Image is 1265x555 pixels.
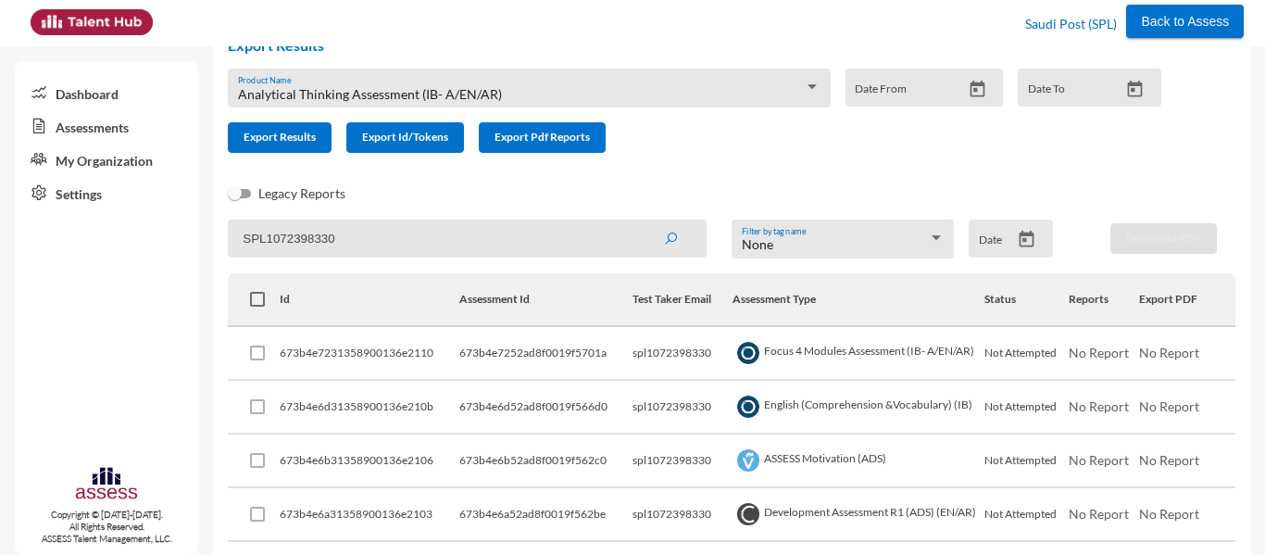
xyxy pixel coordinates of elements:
button: Export Id/Tokens [346,122,464,153]
td: English (Comprehension &Vocabulary) (IB) [733,381,984,435]
span: No Report [1139,506,1199,522]
td: 673b4e7252ad8f0019f5701a [459,327,632,381]
th: Status [984,273,1069,327]
td: 673b4e6a31358900136e2103 [280,488,459,542]
button: Download PDF [1110,223,1217,254]
a: My Organization [15,143,198,176]
span: No Report [1139,345,1199,360]
span: No Report [1069,345,1129,360]
span: Export Pdf Reports [495,130,590,144]
td: Development Assessment R1 (ADS) (EN/AR) [733,488,984,542]
button: Open calendar [961,80,994,99]
a: Settings [15,176,198,209]
input: Search by name, token, assessment type, etc. [228,220,707,258]
td: Not Attempted [984,488,1069,542]
th: Id [280,273,459,327]
span: Legacy Reports [258,183,345,205]
td: 673b4e6b52ad8f0019f562c0 [459,435,632,488]
a: Dashboard [15,76,198,109]
a: Back to Assess [1126,9,1244,30]
td: spl1072398330 [632,381,733,435]
span: No Report [1139,452,1199,468]
button: Open calendar [1119,80,1151,99]
span: No Report [1069,452,1129,468]
td: 673b4e6d31358900136e210b [280,381,459,435]
th: Assessment Id [459,273,632,327]
button: Export Pdf Reports [479,122,606,153]
p: Saudi Post (SPL) [1025,9,1117,39]
th: Reports [1069,273,1139,327]
td: spl1072398330 [632,327,733,381]
span: Analytical Thinking Assessment (IB- A/EN/AR) [238,86,502,102]
th: Export PDF [1139,273,1235,327]
span: No Report [1069,506,1129,522]
td: spl1072398330 [632,488,733,542]
button: Back to Assess [1126,5,1244,38]
td: 673b4e7231358900136e2110 [280,327,459,381]
span: Download PDF [1126,231,1201,245]
span: Export Results [244,130,316,144]
p: Copyright © [DATE]-[DATE]. All Rights Reserved. ASSESS Talent Management, LLC. [15,509,198,545]
th: Assessment Type [733,273,984,327]
span: No Report [1139,398,1199,414]
td: 673b4e6a52ad8f0019f562be [459,488,632,542]
td: 673b4e6b31358900136e2106 [280,435,459,488]
th: Test Taker Email [632,273,733,327]
a: Assessments [15,109,198,143]
span: No Report [1069,398,1129,414]
td: Not Attempted [984,327,1069,381]
span: Back to Assess [1141,14,1229,29]
td: Not Attempted [984,381,1069,435]
img: assesscompany-logo.png [74,465,138,505]
button: Open calendar [1010,230,1043,249]
td: spl1072398330 [632,435,733,488]
td: Focus 4 Modules Assessment (IB- A/EN/AR) [733,327,984,381]
span: None [742,236,773,252]
span: Export Id/Tokens [362,130,448,144]
td: Not Attempted [984,435,1069,488]
td: ASSESS Motivation (ADS) [733,435,984,488]
button: Export Results [228,122,332,153]
td: 673b4e6d52ad8f0019f566d0 [459,381,632,435]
